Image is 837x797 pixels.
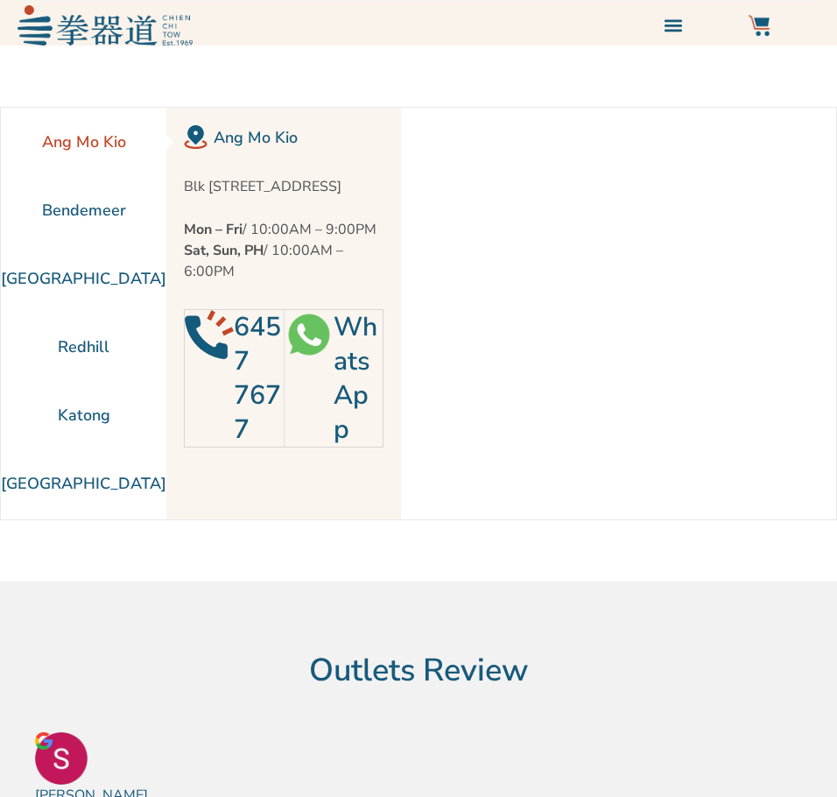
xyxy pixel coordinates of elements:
[9,652,828,690] h2: Outlets Review
[401,108,836,519] iframe: Chien Chi Tow Healthcare Ang Mo Kio
[184,220,243,239] strong: Mon – Fri
[659,11,688,39] div: Menu Toggle
[184,219,383,282] p: / 10:00AM – 9:00PM / 10:00AM – 6:00PM
[334,309,377,448] a: WhatsApp
[749,15,770,36] img: Website Icon-03
[234,309,281,448] a: 6457 7677
[214,125,383,150] h2: Ang Mo Kio
[184,176,383,197] p: Blk [STREET_ADDRESS]
[184,241,264,260] strong: Sat, Sun, PH
[35,732,88,785] img: Sharon Lim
